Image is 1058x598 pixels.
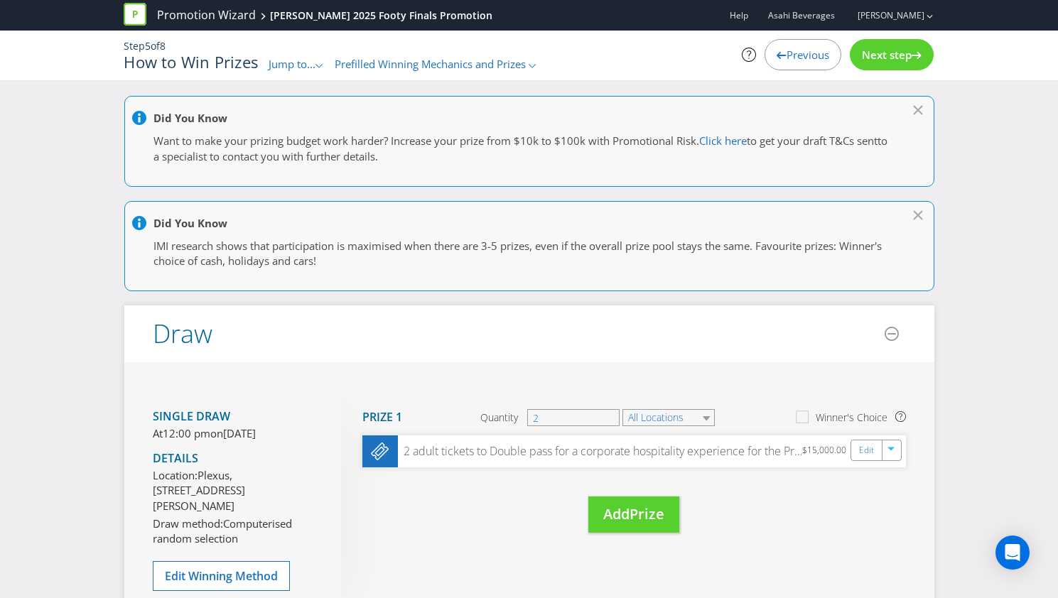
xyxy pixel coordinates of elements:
[270,9,492,23] div: [PERSON_NAME] 2025 Footy Finals Promotion
[362,411,402,424] h4: Prize 1
[802,442,851,460] div: $15,000.00
[843,9,924,21] a: [PERSON_NAME]
[153,561,290,591] button: Edit Winning Method
[480,411,518,425] span: Quantity
[699,134,747,148] a: Click here
[157,7,256,23] a: Promotion Wizard
[223,426,256,440] span: [DATE]
[153,320,212,348] h2: Draw
[124,39,145,53] span: Step
[768,9,835,21] span: Asahi Beverages
[588,496,679,533] button: AddPrize
[153,452,320,465] h4: Details
[787,48,829,62] span: Previous
[153,468,245,513] span: Plexus, [STREET_ADDRESS][PERSON_NAME]
[603,504,630,523] span: Add
[165,568,278,584] span: Edit Winning Method
[335,57,526,71] span: Prefilled Winning Mechanics and Prizes
[153,426,163,440] span: At
[153,239,891,269] p: IMI research shows that participation is maximised when there are 3-5 prizes, even if the overall...
[630,504,664,523] span: Prize
[160,39,166,53] span: 8
[153,468,198,482] span: Location:
[995,536,1030,570] div: Open Intercom Messenger
[862,48,912,62] span: Next step
[151,39,160,53] span: of
[269,57,315,71] span: Jump to...
[816,411,887,425] div: Winner's Choice
[153,411,320,423] h4: Single draw
[210,426,223,440] span: on
[859,442,874,459] a: Edit
[398,443,802,460] div: 2 adult tickets to Double pass for a corporate hospitality experience for the Prelim Finals for A...
[730,9,748,21] a: Help
[163,426,210,440] span: 12:00 pm
[153,134,887,163] span: to get your draft T&Cs sentto a specialist to contact you with further details.
[145,39,151,53] span: 5
[153,516,292,545] span: Computerised random selection
[153,134,699,148] span: Want to make your prizing budget work harder? Increase your prize from $10k to $100k with Promoti...
[153,516,223,531] span: Draw method:
[124,53,258,70] h1: How to Win Prizes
